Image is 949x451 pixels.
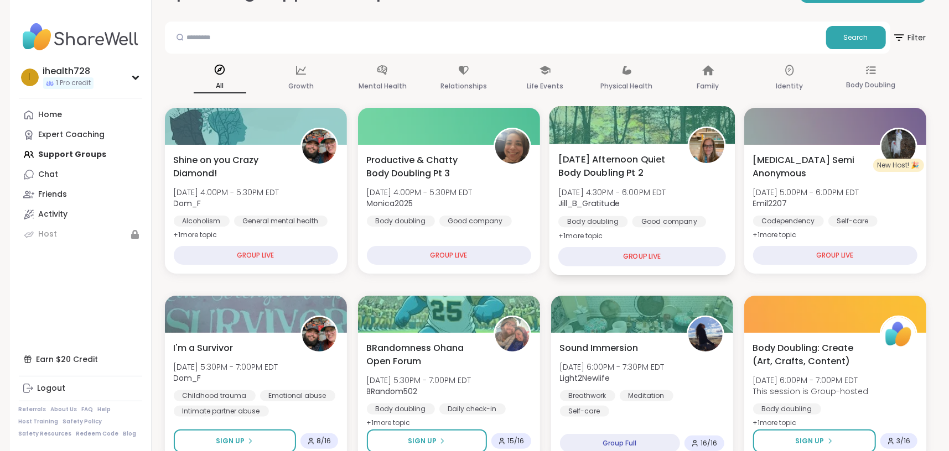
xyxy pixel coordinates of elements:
[367,154,481,180] span: Productive & Chatty Body Doubling Pt 3
[174,246,338,265] div: GROUP LIVE
[194,79,246,93] p: All
[174,198,201,209] b: Dom_F
[174,373,201,384] b: Dom_F
[560,361,665,373] span: [DATE] 6:00PM - 7:30PM EDT
[19,125,142,145] a: Expert Coaching
[701,439,718,448] span: 16 / 16
[63,418,102,426] a: Safety Policy
[753,198,787,209] b: Emil2207
[620,390,673,401] div: Meditation
[216,436,245,446] span: Sign Up
[29,70,31,85] span: i
[19,18,142,56] img: ShareWell Nav Logo
[19,224,142,244] a: Host
[302,129,336,164] img: Dom_F
[558,247,726,266] div: GROUP LIVE
[51,406,77,413] a: About Us
[408,436,437,446] span: Sign Up
[174,406,269,417] div: Intimate partner abuse
[897,437,911,445] span: 3 / 16
[558,153,675,180] span: [DATE] Afternoon Quiet Body Doubling Pt 2
[753,403,821,415] div: Body doubling
[288,80,314,93] p: Growth
[495,129,530,164] img: Monica2025
[560,390,615,401] div: Breathwork
[753,187,859,198] span: [DATE] 5:00PM - 6:00PM EDT
[753,154,868,180] span: [MEDICAL_DATA] Semi Anonymous
[174,154,288,180] span: Shine on you Crazy Diamond!
[776,80,803,93] p: Identity
[367,246,531,265] div: GROUP LIVE
[367,187,473,198] span: [DATE] 4:00PM - 5:30PM EDT
[174,342,234,355] span: I'm a Survivor
[38,383,66,394] div: Logout
[76,430,119,438] a: Redeem Code
[317,437,331,445] span: 8 / 16
[881,317,916,352] img: ShareWell
[19,185,142,204] a: Friends
[174,390,256,401] div: Childhood trauma
[560,406,609,417] div: Self-care
[82,406,94,413] a: FAQ
[234,216,328,227] div: General mental health
[688,317,723,352] img: Light2Newlife
[558,187,666,198] span: [DATE] 4:30PM - 6:00PM EDT
[558,198,620,209] b: Jill_B_Gratitude
[359,80,407,93] p: Mental Health
[98,406,111,413] a: Help
[39,169,59,180] div: Chat
[527,80,563,93] p: Life Events
[19,105,142,125] a: Home
[873,159,924,172] div: New Host! 🎉
[753,375,869,386] span: [DATE] 6:00PM - 7:00PM EDT
[796,436,824,446] span: Sign Up
[367,403,435,415] div: Body doubling
[893,22,926,54] button: Filter
[174,361,278,373] span: [DATE] 5:30PM - 7:00PM EDT
[56,78,91,88] span: 1 Pro credit
[367,386,418,397] b: BRandom502
[367,198,413,209] b: Monica2025
[39,229,58,240] div: Host
[826,26,886,49] button: Search
[439,216,512,227] div: Good company
[439,403,506,415] div: Daily check-in
[689,128,724,163] img: Jill_B_Gratitude
[302,317,336,352] img: Dom_F
[753,246,917,265] div: GROUP LIVE
[260,390,335,401] div: Emotional abuse
[601,80,653,93] p: Physical Health
[43,65,94,77] div: ihealth728
[753,342,868,368] span: Body Doubling: Create (Art, Crafts, Content)
[697,80,719,93] p: Family
[893,24,926,51] span: Filter
[846,78,895,92] p: Body Doubling
[367,342,481,368] span: BRandomness Ohana Open Forum
[367,216,435,227] div: Body doubling
[19,418,59,426] a: Host Training
[828,216,878,227] div: Self-care
[39,209,68,220] div: Activity
[174,216,230,227] div: Alcoholism
[753,386,869,397] span: This session is Group-hosted
[560,342,639,355] span: Sound Immersion
[19,204,142,224] a: Activity
[508,437,525,445] span: 15 / 16
[19,165,142,185] a: Chat
[753,216,824,227] div: Codependency
[558,216,628,227] div: Body doubling
[123,430,137,438] a: Blog
[560,373,610,384] b: Light2Newlife
[440,80,487,93] p: Relationships
[881,129,916,164] img: Emil2207
[19,379,142,398] a: Logout
[19,430,72,438] a: Safety Resources
[844,33,868,43] span: Search
[39,109,63,120] div: Home
[174,187,279,198] span: [DATE] 4:00PM - 5:30PM EDT
[39,129,105,140] div: Expert Coaching
[39,189,68,200] div: Friends
[495,317,530,352] img: BRandom502
[19,406,46,413] a: Referrals
[367,375,471,386] span: [DATE] 5:30PM - 7:00PM EDT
